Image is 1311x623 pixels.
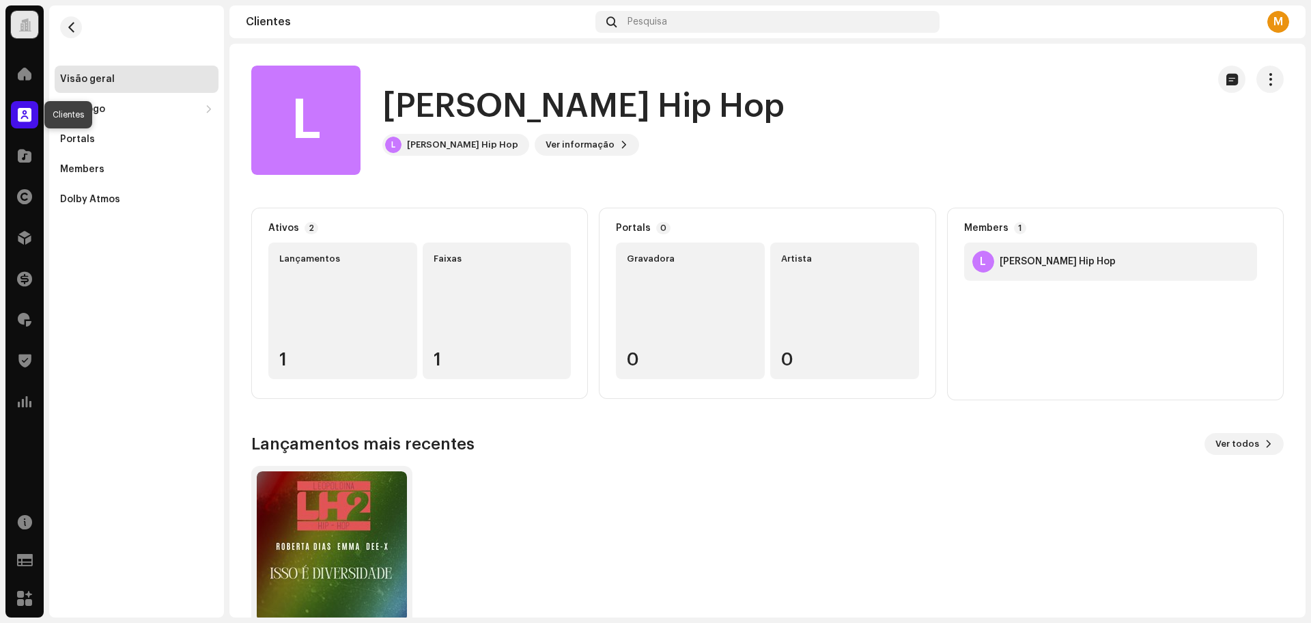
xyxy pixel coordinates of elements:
re-m-nav-item: Dolby Atmos [55,186,218,213]
div: Leopoldina Hip Hop [1000,256,1116,267]
re-m-nav-item: Members [55,156,218,183]
div: L [385,137,401,153]
div: [PERSON_NAME] Hip Hop [407,139,518,150]
div: Gravadora [627,253,754,264]
div: Members [60,164,104,175]
span: Ver todos [1215,430,1259,458]
div: Ativos [268,223,299,234]
re-m-nav-dropdown: Catálogo [55,96,218,123]
div: Visão geral [60,74,115,85]
span: Ver informação [546,131,615,158]
h3: Lançamentos mais recentes [251,433,475,455]
div: Portals [616,223,651,234]
div: L [251,66,361,175]
p-badge: 1 [1014,222,1026,234]
p-badge: 2 [305,222,318,234]
div: Faixas [434,253,561,264]
button: Ver todos [1204,433,1284,455]
span: Pesquisa [628,16,667,27]
re-m-nav-item: Portals [55,126,218,153]
div: Catálogo [60,104,105,115]
div: Portals [60,134,95,145]
div: Artista [781,253,908,264]
img: 2c3fb13b-00e0-4594-a42d-dddf90027444 [257,471,407,622]
div: L [972,251,994,273]
div: Dolby Atmos [60,194,120,205]
button: Ver informação [535,134,639,156]
div: Lançamentos [279,253,406,264]
p-badge: 0 [656,222,671,234]
div: Members [964,223,1009,234]
re-m-nav-item: Visão geral [55,66,218,93]
h1: [PERSON_NAME] Hip Hop [382,85,785,128]
div: Clientes [246,16,590,27]
div: M [1267,11,1289,33]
